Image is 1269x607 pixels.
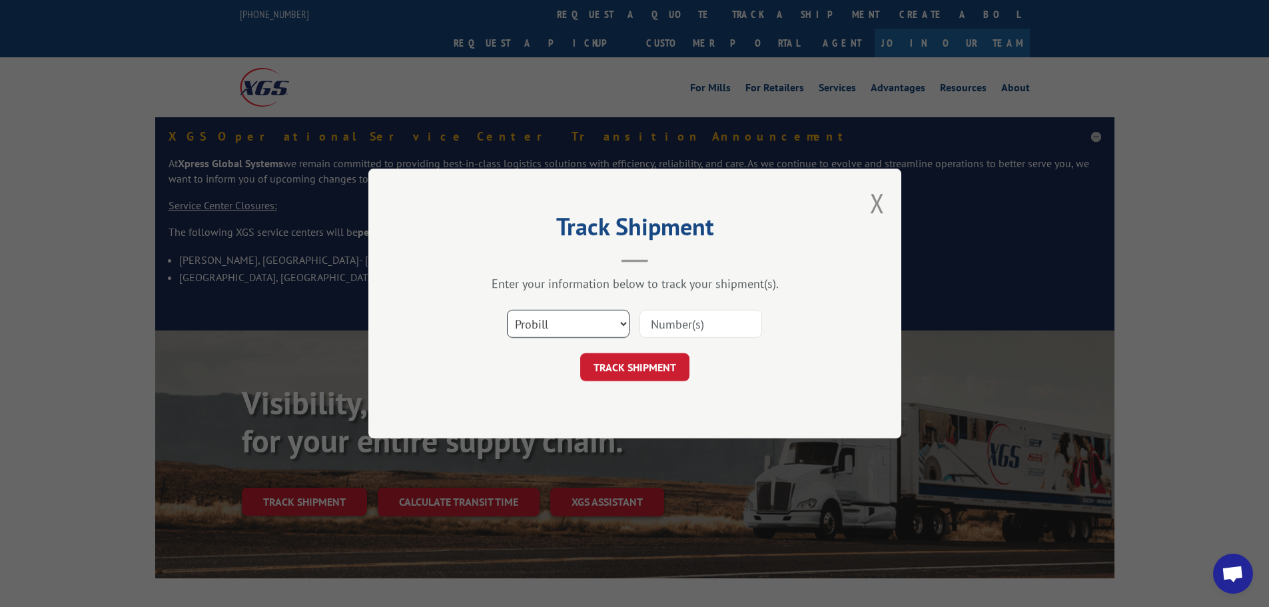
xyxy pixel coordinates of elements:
[639,310,762,338] input: Number(s)
[580,353,689,381] button: TRACK SHIPMENT
[435,276,835,291] div: Enter your information below to track your shipment(s).
[1213,554,1253,594] a: Open chat
[870,185,885,221] button: Close modal
[435,217,835,243] h2: Track Shipment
